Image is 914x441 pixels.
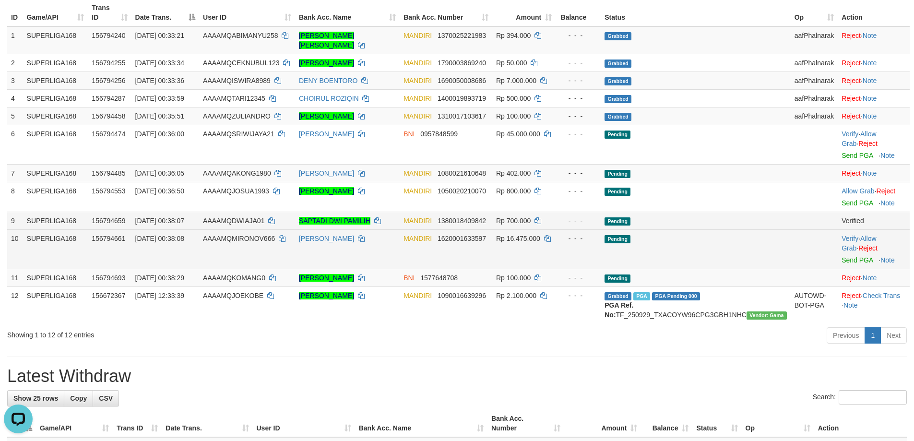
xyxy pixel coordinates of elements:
div: - - - [559,273,597,283]
span: Rp 16.475.000 [496,235,540,242]
td: SUPERLIGA168 [23,26,88,54]
span: Copy 1090016639296 to clipboard [438,292,486,299]
span: Copy [70,394,87,402]
span: [DATE] 00:33:36 [135,77,184,84]
td: · [838,269,910,286]
span: MANDIRI [404,59,432,67]
span: CSV [99,394,113,402]
a: Note [843,301,858,309]
td: 2 [7,54,23,72]
div: - - - [559,186,597,196]
div: - - - [559,76,597,85]
td: · · [838,286,910,323]
span: Copy 1790003869240 to clipboard [438,59,486,67]
span: AAAAMQCEKNUBUL123 [203,59,280,67]
span: AAAAMQAKONG1980 [203,169,271,177]
a: Reject [842,32,861,39]
b: PGA Ref. No: [605,301,633,319]
td: SUPERLIGA168 [23,54,88,72]
span: Pending [605,217,630,226]
th: Game/API: activate to sort column ascending [36,410,113,437]
a: Send PGA [842,199,873,207]
span: MANDIRI [404,292,432,299]
a: 1 [865,327,881,344]
td: · [838,26,910,54]
span: AAAAMQJOSUA1993 [203,187,269,195]
span: PGA Pending [652,292,700,300]
span: AAAAMQABIMANYU258 [203,32,278,39]
td: SUPERLIGA168 [23,107,88,125]
a: Send PGA [842,256,873,264]
span: [DATE] 00:33:21 [135,32,184,39]
a: Allow Grab [842,130,876,147]
td: 9 [7,212,23,229]
a: Note [863,59,877,67]
button: Open LiveChat chat widget [4,4,33,33]
span: MANDIRI [404,217,432,225]
td: SUPERLIGA168 [23,164,88,182]
span: AAAAMQJOEKOBE [203,292,263,299]
a: Reject [842,77,861,84]
label: Search: [813,390,907,405]
a: Reject [877,187,896,195]
div: - - - [559,291,597,300]
td: SUPERLIGA168 [23,89,88,107]
a: Previous [827,327,865,344]
span: Pending [605,274,630,283]
a: Note [863,95,877,102]
a: Note [863,32,877,39]
span: 156794256 [92,77,125,84]
th: Action [814,410,907,437]
td: · [838,107,910,125]
span: MANDIRI [404,77,432,84]
span: [DATE] 00:36:50 [135,187,184,195]
div: Showing 1 to 12 of 12 entries [7,326,374,340]
div: - - - [559,129,597,139]
td: SUPERLIGA168 [23,182,88,212]
span: [DATE] 00:38:08 [135,235,184,242]
a: Note [863,274,877,282]
a: Allow Grab [842,235,876,252]
span: Rp 2.100.000 [496,292,536,299]
th: Status: activate to sort column ascending [692,410,741,437]
h1: Latest Withdraw [7,367,907,386]
td: aafPhalnarak [791,89,838,107]
a: [PERSON_NAME] [299,187,354,195]
div: - - - [559,58,597,68]
span: AAAAMQSRIWIJAYA21 [203,130,274,138]
a: [PERSON_NAME] [299,292,354,299]
span: Marked by aafsengchandara [633,292,650,300]
td: · · [838,229,910,269]
a: Reject [858,140,878,147]
span: Grabbed [605,77,631,85]
a: [PERSON_NAME] [PERSON_NAME] [299,32,354,49]
span: Show 25 rows [13,394,58,402]
a: Reject [842,95,861,102]
span: 156672367 [92,292,125,299]
span: · [842,235,876,252]
span: MANDIRI [404,235,432,242]
td: SUPERLIGA168 [23,229,88,269]
span: Copy 1690050008686 to clipboard [438,77,486,84]
span: [DATE] 00:35:51 [135,112,184,120]
span: MANDIRI [404,112,432,120]
td: aafPhalnarak [791,54,838,72]
span: Rp 402.000 [496,169,531,177]
td: 5 [7,107,23,125]
div: - - - [559,168,597,178]
td: · [838,182,910,212]
th: Op: activate to sort column ascending [742,410,814,437]
span: Grabbed [605,113,631,121]
span: 156794661 [92,235,125,242]
span: Grabbed [605,292,631,300]
a: [PERSON_NAME] [299,59,354,67]
span: Vendor URL: https://trx31.1velocity.biz [747,311,787,320]
span: BNI [404,130,415,138]
span: 156794255 [92,59,125,67]
td: SUPERLIGA168 [23,125,88,164]
a: [PERSON_NAME] [299,274,354,282]
span: [DATE] 00:38:29 [135,274,184,282]
span: Grabbed [605,60,631,68]
a: Note [863,77,877,84]
td: Verified [838,212,910,229]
